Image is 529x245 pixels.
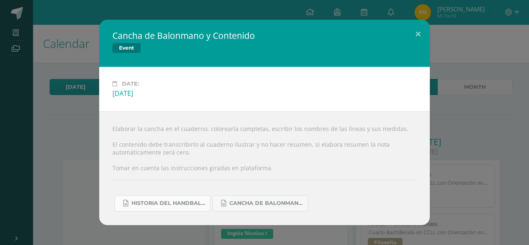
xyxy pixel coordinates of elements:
span: Date: [122,81,139,87]
div: [DATE] [112,89,417,98]
a: Cancha de Balonmano.docx [212,195,308,212]
h2: Cancha de Balonmano y Contenido [112,30,255,41]
span: Cancha de Balonmano.docx [229,200,304,207]
span: Historia del handball.docx [131,200,206,207]
span: Event [112,43,141,53]
div: Elaborar la cancha en el cuaderno, colorearla completas, escribir los nombres de las líneas y sus... [99,111,430,225]
a: Historia del handball.docx [114,195,210,212]
button: Close (Esc) [406,20,430,48]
